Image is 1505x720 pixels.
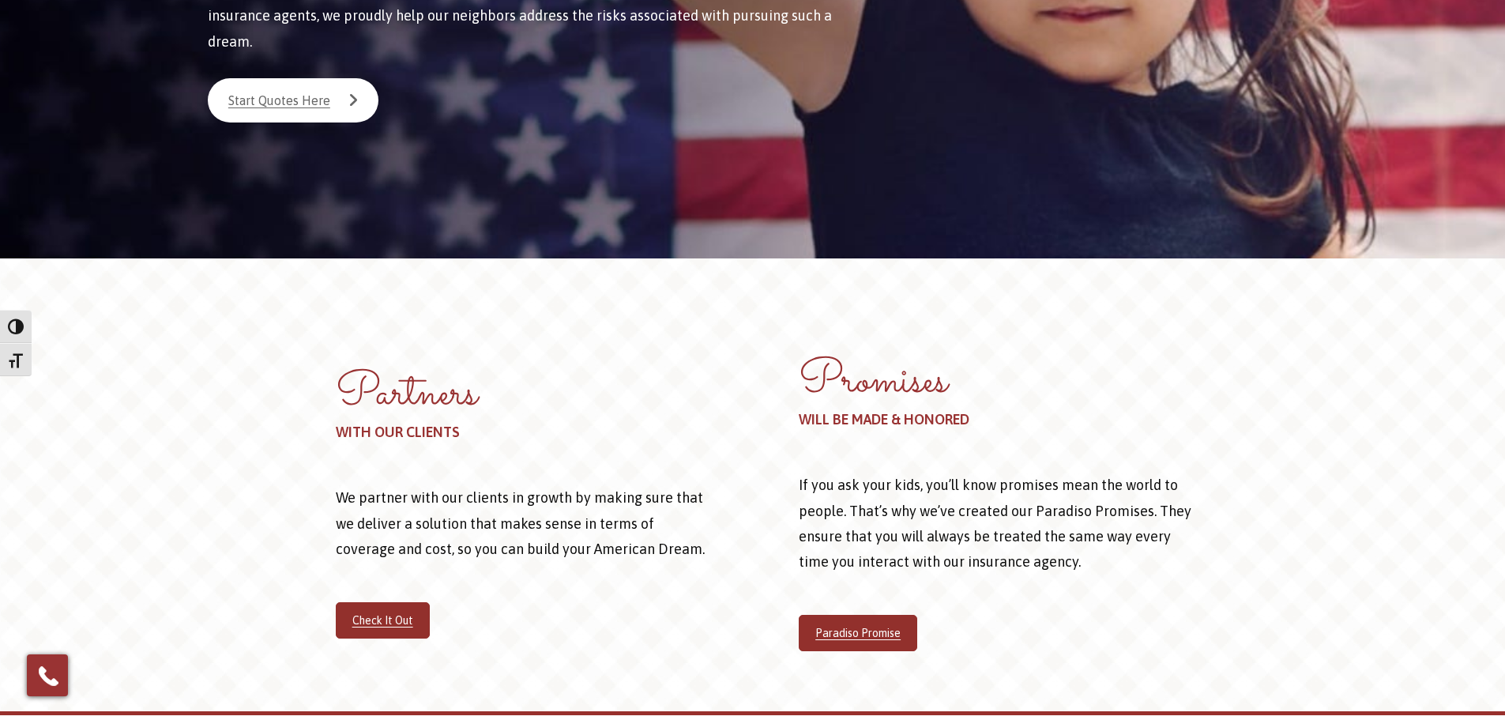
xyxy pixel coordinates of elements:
a: Paradiso Promise [799,615,917,651]
h2: Partners [336,378,706,444]
img: Phone icon [36,663,61,688]
a: Start Quotes Here [208,78,378,123]
strong: WITH OUR CLIENTS [336,424,460,440]
p: If you ask your kids, you’ll know promises mean the world to people. That’s why we’ve created our... [799,473,1193,575]
strong: WILL BE MADE & HONORED [799,411,969,428]
p: We partner with our clients in growth by making sure that we deliver a solution that makes sense ... [336,485,706,562]
a: Check It Out [336,602,430,639]
h2: Promises [799,365,1193,432]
